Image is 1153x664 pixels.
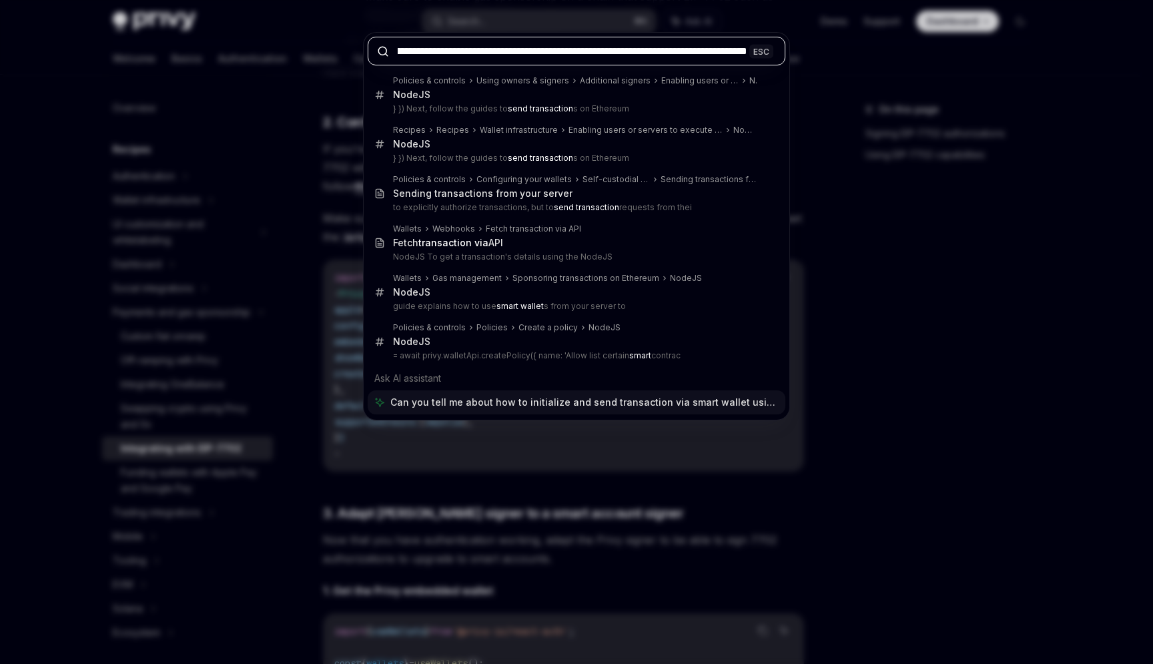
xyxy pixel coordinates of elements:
div: Sending transactions from your server [393,188,572,200]
div: Enabling users or servers to execute transactions [568,125,723,135]
div: Self-custodial user wallets [583,174,650,185]
div: Policies & controls [393,322,466,333]
div: Create a policy [518,322,578,333]
div: NodeJS [393,336,430,348]
b: send transaction [508,103,573,113]
div: Gas management [432,273,502,284]
div: Recipes [393,125,426,135]
div: NodeJS [733,125,757,135]
p: NodeJS To get a transaction's details using the NodeJS [393,252,757,262]
div: NodeJS [393,89,430,101]
div: Additional signers [580,75,651,86]
div: Wallets [393,273,422,284]
div: NodeJS [589,322,621,333]
div: Ask AI assistant [368,366,785,390]
div: NodeJS [670,273,702,284]
div: Policies & controls [393,174,466,185]
p: = await privy.walletApi.createPolicy({ name: 'Allow list certain contrac [393,350,757,361]
div: ESC [749,44,773,58]
p: guide explains how to use s from your server to [393,301,757,312]
div: Using owners & signers [476,75,569,86]
div: Configuring your wallets [476,174,572,185]
div: NodeJS [749,75,757,86]
b: send transaction [508,153,573,163]
div: Wallet infrastructure [480,125,558,135]
div: NodeJS [393,286,430,298]
b: smart [629,350,651,360]
div: Fetch API [393,237,503,249]
div: Fetch transaction via API [486,224,581,234]
div: Policies [476,322,508,333]
div: Sending transactions from your server [661,174,757,185]
div: Webhooks [432,224,475,234]
div: Enabling users or servers to execute transactions [661,75,739,86]
div: Wallets [393,224,422,234]
b: smart wallet [496,301,544,311]
span: Can you tell me about how to initialize and send transaction via smart wallet using nodejs that's... [390,396,779,409]
p: } }) Next, follow the guides to s on Ethereum [393,153,757,163]
p: } }) Next, follow the guides to s on Ethereum [393,103,757,114]
div: NodeJS [393,138,430,150]
div: Recipes [436,125,469,135]
b: send transaction [554,202,619,212]
b: transaction via [418,237,488,248]
div: Sponsoring transactions on Ethereum [512,273,659,284]
p: to explicitly authorize transactions, but to requests from thei [393,202,757,213]
div: Policies & controls [393,75,466,86]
